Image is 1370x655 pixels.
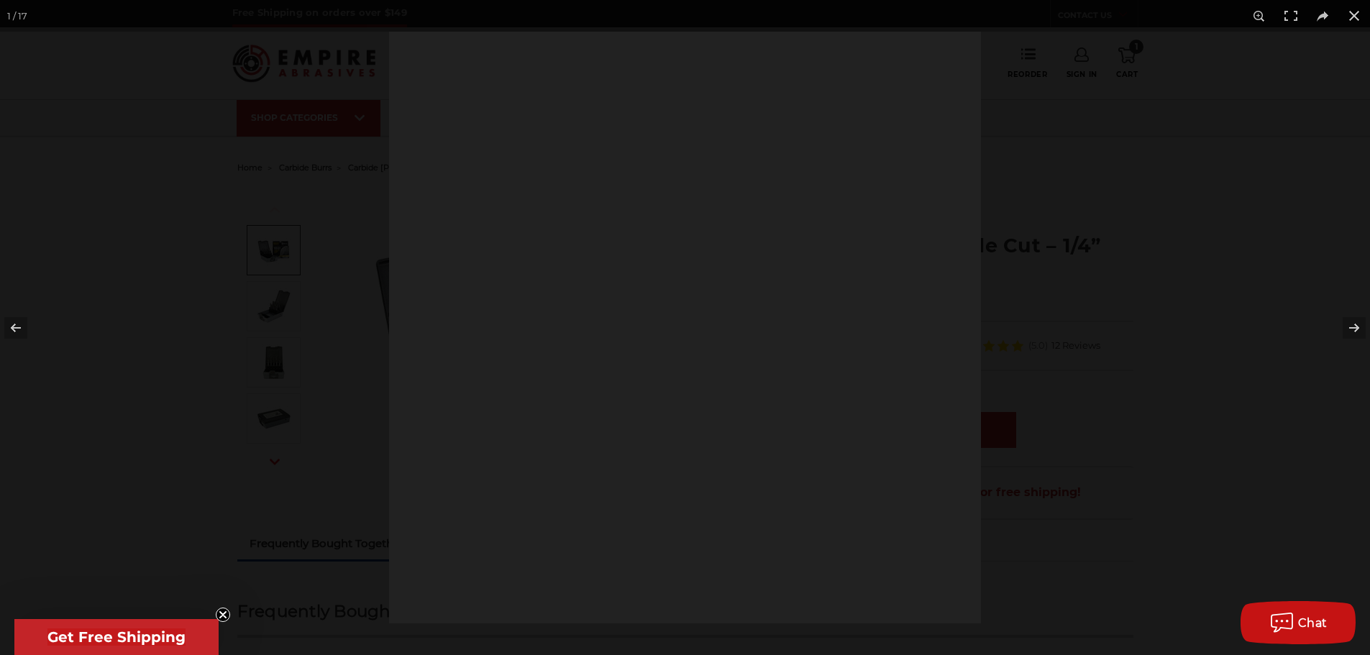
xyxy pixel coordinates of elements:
[47,628,186,646] span: Get Free Shipping
[1241,601,1356,644] button: Chat
[1298,616,1328,630] span: Chat
[1320,292,1370,364] button: Next (arrow right)
[216,608,230,622] button: Close teaser
[14,619,219,655] div: Get Free ShippingClose teaser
